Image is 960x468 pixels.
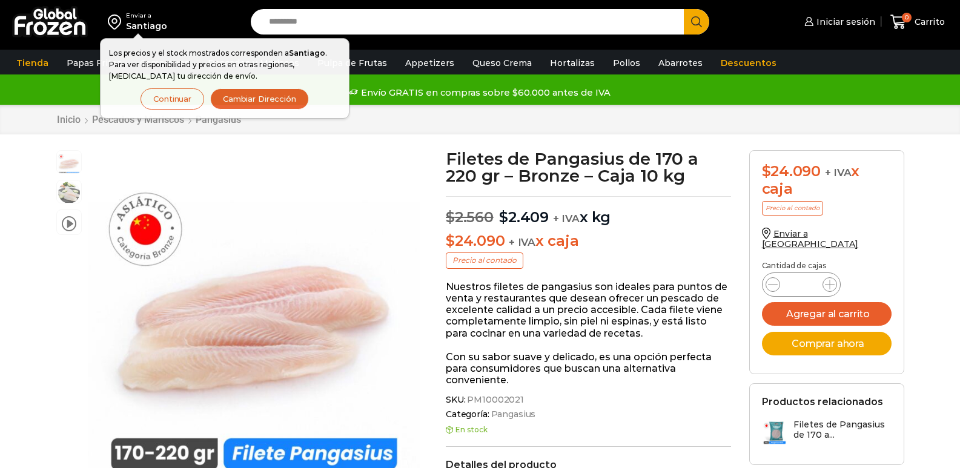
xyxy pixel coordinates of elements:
a: Filetes de Pangasius de 170 a... [762,420,892,446]
span: SKU: [446,395,731,405]
p: En stock [446,426,731,434]
p: Precio al contado [762,201,823,216]
button: Comprar ahora [762,332,892,355]
a: Hortalizas [544,51,601,74]
span: PM10002021 [465,395,524,405]
span: + IVA [825,166,852,179]
a: Pangasius [195,114,242,125]
span: + IVA [509,236,535,248]
span: $ [446,232,455,249]
h2: Productos relacionados [762,396,883,407]
a: 0 Carrito [887,8,948,36]
a: Inicio [56,114,81,125]
a: Iniciar sesión [801,10,875,34]
div: x caja [762,163,892,198]
a: Appetizers [399,51,460,74]
a: Papas Fritas [61,51,128,74]
a: Descuentos [715,51,783,74]
strong: Santiago [289,48,325,58]
input: Product quantity [790,276,813,293]
button: Continuar [141,88,204,110]
p: Los precios y el stock mostrados corresponden a . Para ver disponibilidad y precios en otras regi... [109,47,340,82]
span: + IVA [553,213,580,225]
bdi: 24.090 [762,162,821,180]
a: Pescados y Mariscos [91,114,185,125]
p: x caja [446,232,731,250]
span: pescados-y-mariscos-2 [57,151,81,175]
span: $ [446,208,455,226]
p: Precio al contado [446,252,523,268]
span: fotos web (1080 x 1080 px) (13) [57,180,81,205]
bdi: 2.560 [446,208,494,226]
span: Carrito [912,16,945,28]
span: $ [499,208,508,226]
span: Categoría: [446,409,731,420]
nav: Breadcrumb [56,114,242,125]
span: Iniciar sesión [813,16,875,28]
button: Cambiar Dirección [210,88,309,110]
span: $ [762,162,771,180]
bdi: 24.090 [446,232,505,249]
button: Search button [684,9,709,35]
p: Nuestros filetes de pangasius son ideales para puntos de venta y restaurantes que desean ofrecer ... [446,281,731,339]
h1: Filetes de Pangasius de 170 a 220 gr – Bronze – Caja 10 kg [446,150,731,184]
a: Queso Crema [466,51,538,74]
div: Enviar a [126,12,167,20]
a: Enviar a [GEOGRAPHIC_DATA] [762,228,859,249]
button: Agregar al carrito [762,302,892,326]
a: Pangasius [489,409,536,420]
img: address-field-icon.svg [108,12,126,32]
h3: Filetes de Pangasius de 170 a... [793,420,892,440]
p: Con su sabor suave y delicado, es una opción perfecta para consumidores que buscan una alternativ... [446,351,731,386]
bdi: 2.409 [499,208,549,226]
p: x kg [446,196,731,226]
div: Santiago [126,20,167,32]
a: Abarrotes [652,51,709,74]
a: Tienda [10,51,55,74]
p: Cantidad de cajas [762,262,892,270]
a: Pulpa de Frutas [311,51,393,74]
span: 0 [902,13,912,22]
a: Pollos [607,51,646,74]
